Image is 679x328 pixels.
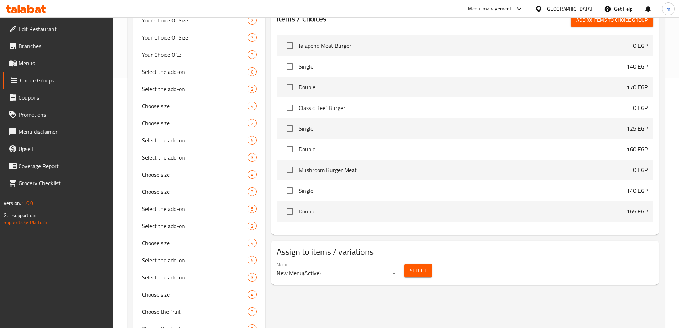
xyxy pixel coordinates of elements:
span: Grocery Checklist [19,179,108,187]
span: Jalapeno Meat Burger [299,41,633,50]
span: Your Choice Of Size: [142,16,248,25]
span: 0 [248,69,256,75]
span: 2 [248,308,256,315]
span: 2 [248,223,256,229]
span: Select choice [282,142,297,157]
span: Branches [19,42,108,50]
span: 1.0.0 [22,198,33,208]
span: Select choice [282,204,297,219]
div: Choices [248,170,257,179]
div: Menu-management [468,5,512,13]
span: Select choice [282,224,297,239]
span: Select the add-on [142,256,248,264]
div: Select the add-on0 [133,63,266,80]
div: Choices [248,222,257,230]
span: Select the add-on [142,273,248,282]
span: 5 [248,257,256,264]
a: Choice Groups [3,72,113,89]
div: Choices [248,85,257,93]
span: Add (0) items to choice group [576,16,648,25]
h2: Items / Choices [277,14,326,24]
span: Your Choice Of...: [142,50,248,59]
span: Select choice [282,80,297,95]
span: Single [299,124,627,133]
div: Select the add-on5 [133,200,266,217]
a: Upsell [3,140,113,157]
span: Select choice [282,59,297,74]
span: 5 [248,137,256,144]
span: 4 [248,171,256,178]
div: Select the add-on3 [133,269,266,286]
div: Choices [248,205,257,213]
span: Select the add-on [142,153,248,162]
div: Choices [248,67,257,76]
a: Coupons [3,89,113,106]
span: Choose size [142,239,248,247]
label: Menu [277,263,287,267]
span: Select choice [282,162,297,177]
span: 2 [248,86,256,92]
a: Menus [3,55,113,72]
span: Select the add-on [142,205,248,213]
span: Get support on: [4,211,36,220]
div: [GEOGRAPHIC_DATA] [545,5,592,13]
span: Menu disclaimer [19,127,108,136]
span: Choose size [142,187,248,196]
div: Choices [248,187,257,196]
div: Choose size4 [133,97,266,115]
a: Promotions [3,106,113,123]
div: Choose size4 [133,286,266,303]
p: 0 EGP [633,228,648,236]
div: Choices [248,119,257,127]
p: 0 EGP [633,166,648,174]
span: Choose size [142,290,248,299]
span: Coupons [19,93,108,102]
span: Select [410,266,426,275]
p: 0 EGP [633,104,648,112]
p: 160 EGP [627,145,648,153]
button: Add (0) items to choice group [571,14,653,27]
div: Choose the fruit2 [133,303,266,320]
div: Choose size4 [133,234,266,252]
span: Select choice [282,38,297,53]
p: 0 EGP [633,41,648,50]
p: 170 EGP [627,83,648,91]
p: 140 EGP [627,62,648,71]
div: Choose size2 [133,115,266,132]
span: Select the add-on [142,85,248,93]
div: Choices [248,33,257,42]
span: Single [299,186,627,195]
div: Select the add-on2 [133,80,266,97]
span: Your Choice Of Size: [142,33,248,42]
span: 4 [248,291,256,298]
span: 2 [248,34,256,41]
span: Select choice [282,121,297,136]
div: Select the add-on5 [133,132,266,149]
div: Choices [248,290,257,299]
a: Coverage Report [3,157,113,175]
div: Select the add-on3 [133,149,266,166]
span: Double [299,83,627,91]
p: 140 EGP [627,186,648,195]
span: Single [299,62,627,71]
button: Select [404,264,432,277]
div: Select the add-on2 [133,217,266,234]
div: Choose size4 [133,166,266,183]
div: Your Choice Of Size:2 [133,29,266,46]
div: New Menu(Active) [277,268,398,279]
h2: Assign to items / variations [277,246,653,258]
span: 2 [248,120,256,127]
span: Select choice [282,100,297,115]
a: Menu disclaimer [3,123,113,140]
div: Choices [248,136,257,145]
span: 2 [248,188,256,195]
p: 125 EGP [627,124,648,133]
span: Promotions [19,110,108,119]
span: Select the add-on [142,136,248,145]
span: Select the add-on [142,67,248,76]
span: Classic Beef Burger [299,104,633,112]
span: Choice Groups [20,76,108,85]
span: 3 [248,154,256,161]
a: Grocery Checklist [3,175,113,192]
span: Choose size [142,119,248,127]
